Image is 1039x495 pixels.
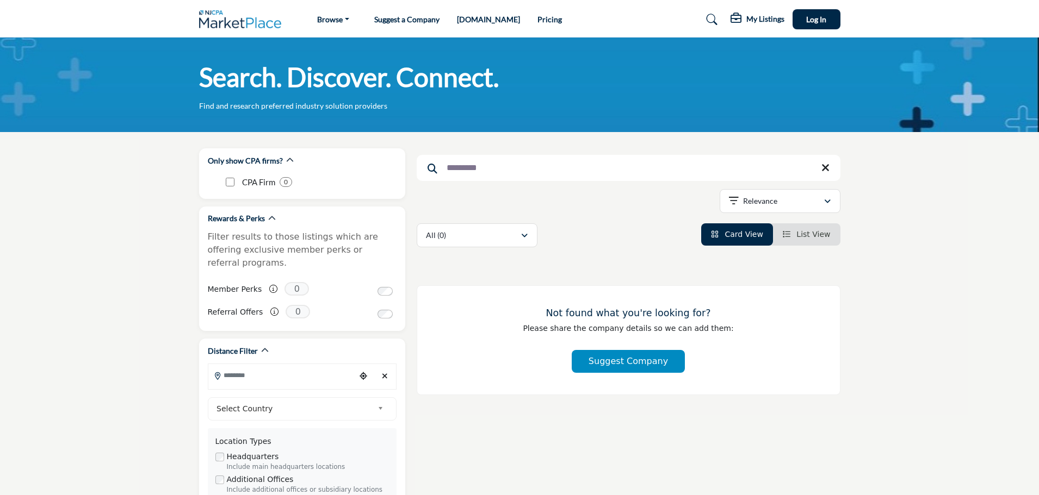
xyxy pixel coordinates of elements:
[310,12,357,27] a: Browse
[227,474,294,485] label: Additional Offices
[208,155,283,166] h2: Only show CPA firms?
[227,462,389,472] div: Include main headquarters locations
[284,178,288,186] b: 0
[199,101,387,111] p: Find and research preferred industry solution providers
[589,356,668,366] span: Suggest Company
[793,9,840,29] button: Log In
[355,365,372,388] div: Choose your current location
[439,308,818,319] h3: Not found what you're looking for?
[378,310,393,318] input: Switch to Referral Offers
[208,346,258,356] h2: Distance Filter
[374,15,440,24] a: Suggest a Company
[417,223,537,247] button: All (0)
[743,196,777,206] p: Relevance
[377,365,393,388] div: Clear search location
[215,436,389,447] div: Location Types
[725,230,763,239] span: Card View
[285,282,309,296] span: 0
[711,230,763,239] a: View Card
[696,11,725,28] a: Search
[537,15,562,24] a: Pricing
[199,10,287,28] img: Site Logo
[378,287,393,296] input: Switch to Member Perks
[806,15,826,24] span: Log In
[286,305,310,318] span: 0
[783,230,831,239] a: View List
[227,485,389,495] div: Include additional offices or subsidiary locations
[242,176,275,189] p: CPA Firm: CPA Firm
[208,303,263,322] label: Referral Offers
[572,350,685,373] button: Suggest Company
[208,280,262,299] label: Member Perks
[199,60,499,94] h1: Search. Discover. Connect.
[523,324,733,333] span: Please share the company details so we can add them:
[417,155,840,181] input: Search Keyword
[227,451,279,462] label: Headquarters
[773,223,840,246] li: List View
[280,177,292,187] div: 0 Results For CPA Firm
[208,213,265,224] h2: Rewards & Perks
[208,230,397,270] p: Filter results to those listings which are offering exclusive member perks or referral programs.
[457,15,520,24] a: [DOMAIN_NAME]
[701,223,773,246] li: Card View
[208,365,355,386] input: Search Location
[426,230,446,241] p: All (0)
[746,14,784,24] h5: My Listings
[796,230,830,239] span: List View
[217,402,373,415] span: Select Country
[720,189,840,213] button: Relevance
[731,13,784,26] div: My Listings
[226,178,234,186] input: CPA Firm checkbox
